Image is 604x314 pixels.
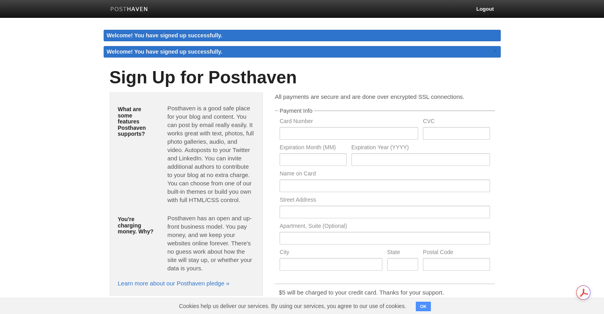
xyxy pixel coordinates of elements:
p: Posthaven has an open and up-front business model. You pay money, and we keep your websites onlin... [167,214,255,272]
div: Welcome! You have signed up successfully. [104,30,501,41]
p: $5 will be charged to your credit card. Thanks for your support. [279,288,490,297]
label: Postal Code [423,249,490,257]
span: Cookies help us deliver our services. By using our services, you agree to our use of cookies. [171,298,414,314]
label: Name on Card [280,171,490,178]
label: Card Number [280,118,418,126]
button: OK [416,302,431,311]
h5: You're charging money. Why? [118,216,156,235]
label: CVC [423,118,490,126]
p: Posthaven is a good safe place for your blog and content. You can post by email really easily. It... [167,104,255,204]
label: Apartment, Suite (Optional) [280,223,490,231]
label: City [280,249,382,257]
label: State [387,249,418,257]
p: All payments are secure and are done over encrypted SSL connections. [275,92,494,101]
label: Expiration Month (MM) [280,144,346,152]
a: Learn more about our Posthaven pledge » [118,280,230,287]
label: Expiration Year (YYYY) [351,144,490,152]
label: Street Address [280,197,490,204]
legend: Payment Info [278,108,314,114]
a: × [492,46,499,56]
h5: What are some features Posthaven supports? [118,106,156,137]
span: Welcome! You have signed up successfully. [107,48,223,55]
img: Posthaven-bar [110,7,148,13]
h1: Sign Up for Posthaven [110,68,495,87]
